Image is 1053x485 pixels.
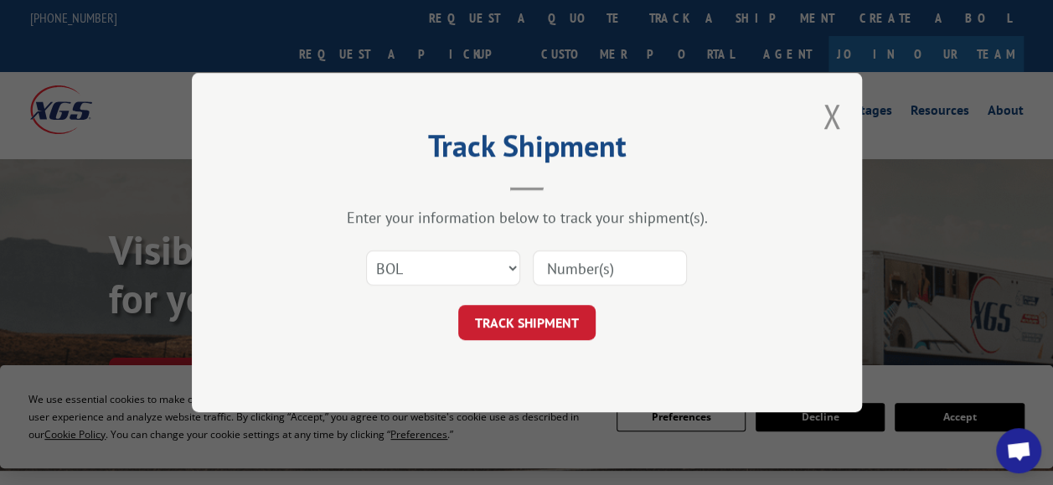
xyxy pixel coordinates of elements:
button: TRACK SHIPMENT [458,305,596,340]
a: Open chat [996,428,1041,473]
div: Enter your information below to track your shipment(s). [276,208,778,227]
button: Close modal [823,94,841,138]
input: Number(s) [533,250,687,286]
h2: Track Shipment [276,134,778,166]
